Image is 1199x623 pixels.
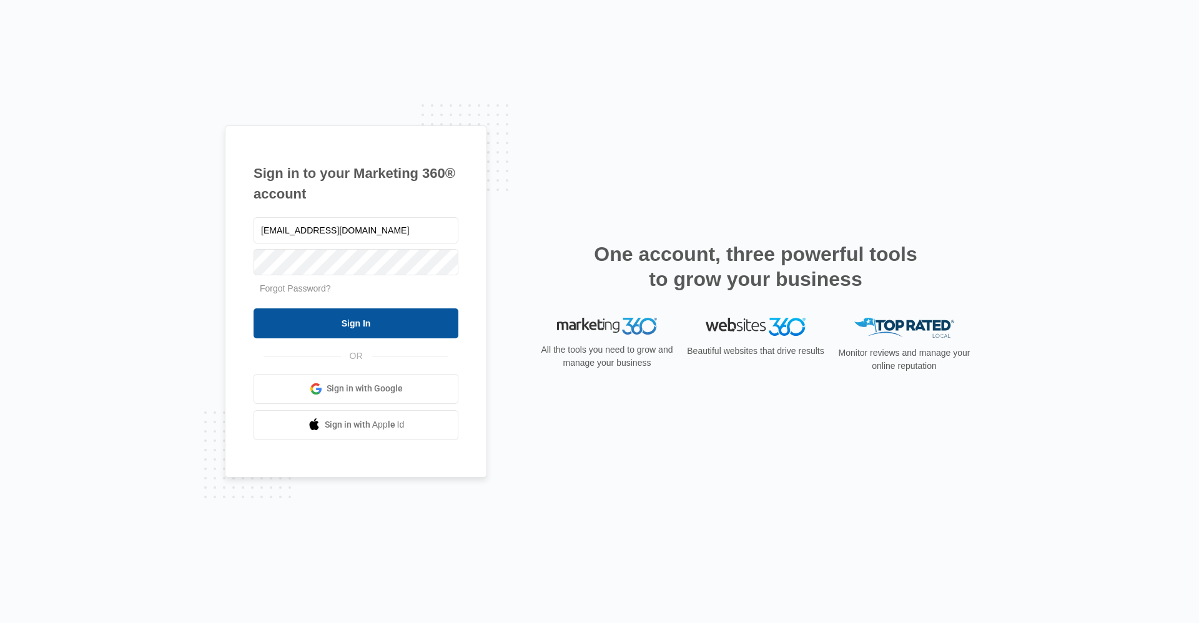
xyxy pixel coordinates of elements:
p: All the tools you need to grow and manage your business [537,343,677,370]
p: Monitor reviews and manage your online reputation [834,346,974,373]
input: Email [254,217,458,243]
span: Sign in with Apple Id [325,418,405,431]
h1: Sign in to your Marketing 360® account [254,163,458,204]
img: Websites 360 [706,318,806,336]
p: Beautiful websites that drive results [686,345,826,358]
a: Sign in with Google [254,374,458,404]
img: Top Rated Local [854,318,954,338]
img: Marketing 360 [557,318,657,335]
span: Sign in with Google [327,382,403,395]
a: Forgot Password? [260,283,331,293]
input: Sign In [254,308,458,338]
span: OR [341,350,372,363]
h2: One account, three powerful tools to grow your business [590,242,921,292]
a: Sign in with Apple Id [254,410,458,440]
